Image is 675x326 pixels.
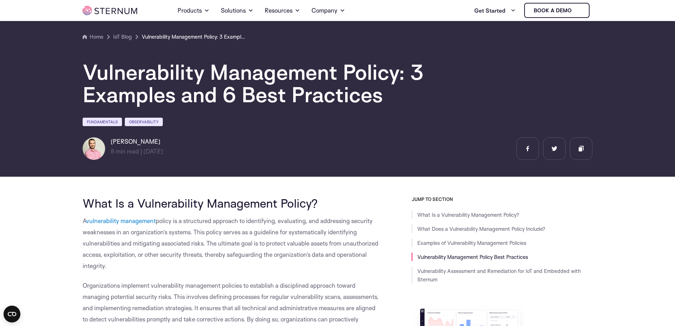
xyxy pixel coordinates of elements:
[83,118,122,126] a: Fundamentals
[178,1,210,20] a: Products
[111,148,114,155] span: 8
[83,33,103,41] a: Home
[83,217,86,224] span: A
[83,61,504,106] h1: Vulnerability Management Policy: 3 Examples and 6 Best Practices
[265,1,300,20] a: Resources
[83,137,105,160] img: Lian Granot
[111,148,142,155] span: min read |
[417,268,581,283] a: Vulnerability Assessment and Remediation for IoT and Embedded with Sternum
[143,148,163,155] span: [DATE]
[524,3,590,18] a: Book a demo
[474,4,516,18] a: Get Started
[412,196,592,202] h3: JUMP TO SECTION
[125,118,163,126] a: Observability
[111,137,163,146] h6: [PERSON_NAME]
[83,196,318,210] span: What Is a Vulnerability Management Policy?
[142,33,247,41] a: Vulnerability Management Policy: 3 Examples and 6 Best Practices
[417,254,528,260] a: Vulnerability Management Policy Best Practices
[417,240,526,246] a: Examples of Vulnerability Management Policies
[83,217,378,269] span: policy is a structured approach to identifying, evaluating, and addressing security weaknesses in...
[86,217,156,224] a: vulnerability management
[417,226,545,232] a: What Does a Vulnerability Management Policy Include?
[417,211,519,218] a: What Is a Vulnerability Management Policy?
[113,33,132,41] a: IoT Blog
[574,8,580,13] img: sternum iot
[4,306,20,322] button: Open CMP widget
[83,6,137,15] img: sternum iot
[311,1,345,20] a: Company
[221,1,253,20] a: Solutions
